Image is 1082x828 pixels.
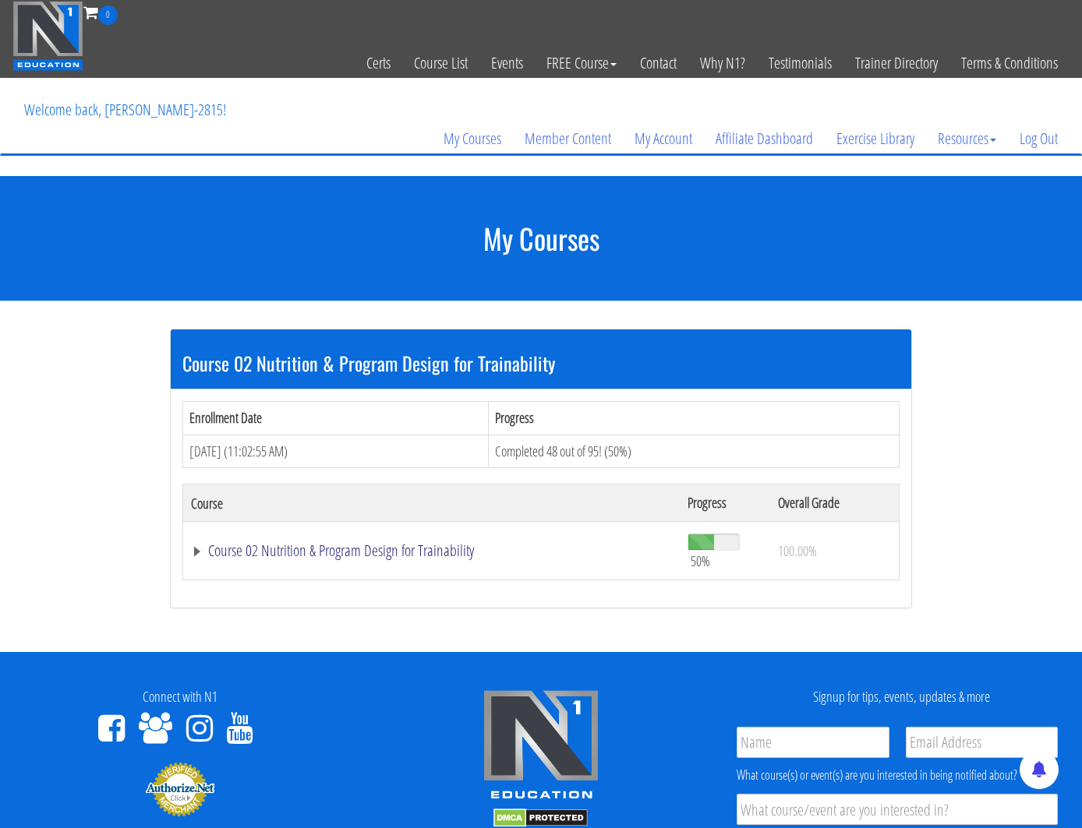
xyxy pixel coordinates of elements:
div: What course(s) or event(s) are you interested in being notified about? [737,766,1058,784]
a: Log Out [1008,101,1070,176]
a: Terms & Conditions [949,25,1070,101]
img: DMCA.com Protection Status [493,809,588,827]
th: Progress [489,401,900,435]
a: 0 [83,2,118,23]
span: 50% [691,552,710,569]
th: Progress [680,484,770,522]
input: Email Address [906,727,1058,758]
a: FREE Course [535,25,628,101]
h3: Course 02 Nutrition & Program Design for Trainability [182,353,900,373]
input: Name [737,727,889,758]
th: Course [183,484,680,522]
img: n1-education [12,1,83,71]
a: Events [479,25,535,101]
a: Member Content [513,101,623,176]
a: Course 02 Nutrition & Program Design for Trainability [191,543,672,558]
input: What course/event are you interested in? [737,794,1058,825]
th: Overall Grade [770,484,899,522]
th: Enrollment Date [183,401,489,435]
h4: Signup for tips, events, updates & more [733,689,1070,705]
td: 100.00% [770,522,899,580]
td: [DATE] (11:02:55 AM) [183,435,489,468]
a: Contact [628,25,688,101]
h4: Connect with N1 [12,689,349,705]
a: Testimonials [757,25,843,101]
a: Course List [402,25,479,101]
img: n1-edu-logo [483,689,599,805]
a: Affiliate Dashboard [704,101,825,176]
a: Certs [355,25,402,101]
img: Authorize.Net Merchant - Click to Verify [145,761,215,817]
a: Why N1? [688,25,757,101]
a: My Account [623,101,704,176]
a: Exercise Library [825,101,926,176]
p: Welcome back, [PERSON_NAME]-2815! [12,79,238,141]
a: Resources [926,101,1008,176]
td: Completed 48 out of 95! (50%) [489,435,900,468]
a: My Courses [432,101,513,176]
a: Trainer Directory [843,25,949,101]
span: 0 [98,5,118,25]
